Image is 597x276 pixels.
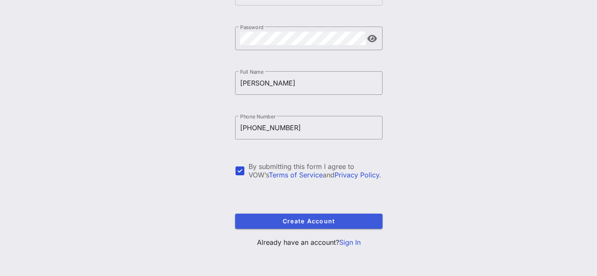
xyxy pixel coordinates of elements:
button: Create Account [235,214,383,229]
button: append icon [367,35,377,43]
label: Full Name [240,69,264,75]
a: Terms of Service [269,171,323,179]
p: Already have an account? [235,237,383,247]
label: Phone Number [240,113,276,120]
a: Sign In [339,238,361,247]
div: By submitting this form I agree to VOW’s and . [249,162,383,179]
a: Privacy Policy [335,171,379,179]
label: Password [240,24,264,30]
span: Create Account [242,217,376,225]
